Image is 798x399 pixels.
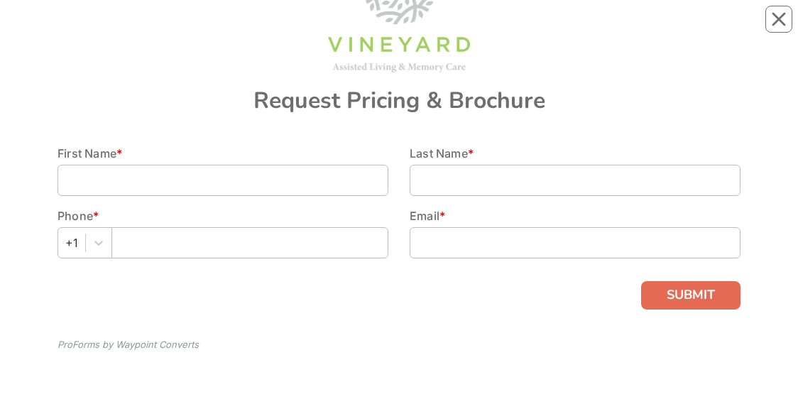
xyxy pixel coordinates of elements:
button: SUBMIT [641,281,740,310]
span: Last Name [410,146,468,160]
span: First Name [58,146,116,160]
div: Request Pricing & Brochure [58,89,740,112]
span: Phone [58,209,93,223]
button: Close [765,6,792,33]
div: ProForms by Waypoint Converts [58,338,199,352]
span: Email [410,209,439,223]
